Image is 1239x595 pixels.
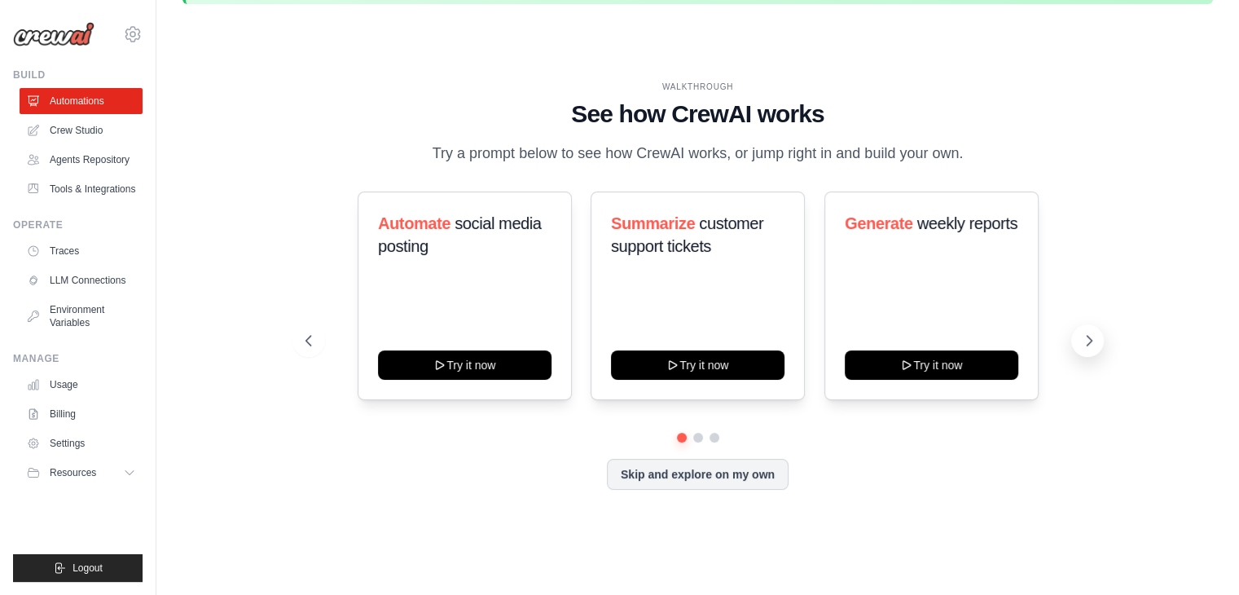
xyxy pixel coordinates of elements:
span: Summarize [611,214,695,232]
button: Try it now [845,350,1018,380]
span: Resources [50,466,96,479]
h1: See how CrewAI works [305,99,1091,129]
div: Build [13,68,143,82]
a: Tools & Integrations [20,176,143,202]
a: Usage [20,372,143,398]
div: Operate [13,218,143,231]
button: Resources [20,460,143,486]
a: Environment Variables [20,297,143,336]
iframe: Chat Widget [1158,517,1239,595]
button: Skip and explore on my own [607,459,789,490]
a: Crew Studio [20,117,143,143]
a: Billing [20,401,143,427]
span: Automate [378,214,450,232]
a: Traces [20,238,143,264]
a: Automations [20,88,143,114]
button: Try it now [378,350,551,380]
button: Logout [13,554,143,582]
a: LLM Connections [20,267,143,293]
span: Generate [845,214,913,232]
a: Settings [20,430,143,456]
img: Logo [13,22,94,46]
button: Try it now [611,350,784,380]
div: Manage [13,352,143,365]
div: Widget de chat [1158,517,1239,595]
a: Agents Repository [20,147,143,173]
span: social media posting [378,214,542,255]
div: WALKTHROUGH [305,81,1091,93]
span: weekly reports [917,214,1017,232]
p: Try a prompt below to see how CrewAI works, or jump right in and build your own. [424,142,972,165]
span: Logout [72,562,103,575]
